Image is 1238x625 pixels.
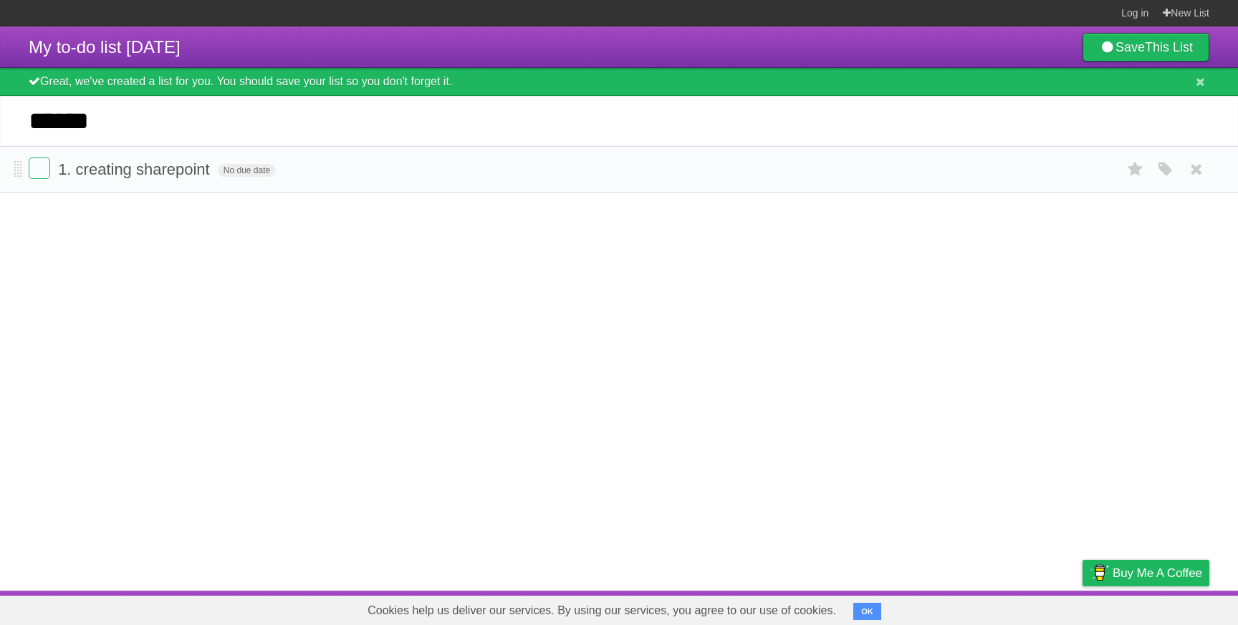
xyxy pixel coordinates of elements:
[29,158,50,179] label: Done
[892,594,922,621] a: About
[1083,33,1209,62] a: SaveThis List
[1119,594,1209,621] a: Suggest a feature
[29,37,181,57] span: My to-do list [DATE]
[1122,158,1149,181] label: Star task
[1083,560,1209,586] a: Buy me a coffee
[1015,594,1047,621] a: Terms
[58,160,213,178] span: 1. creating sharepoint
[218,164,276,177] span: No due date
[1064,594,1101,621] a: Privacy
[853,603,881,620] button: OK
[353,596,850,625] span: Cookies help us deliver our services. By using our services, you agree to our use of cookies.
[939,594,997,621] a: Developers
[1113,561,1202,586] span: Buy me a coffee
[1090,561,1109,585] img: Buy me a coffee
[1145,40,1193,54] b: This List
